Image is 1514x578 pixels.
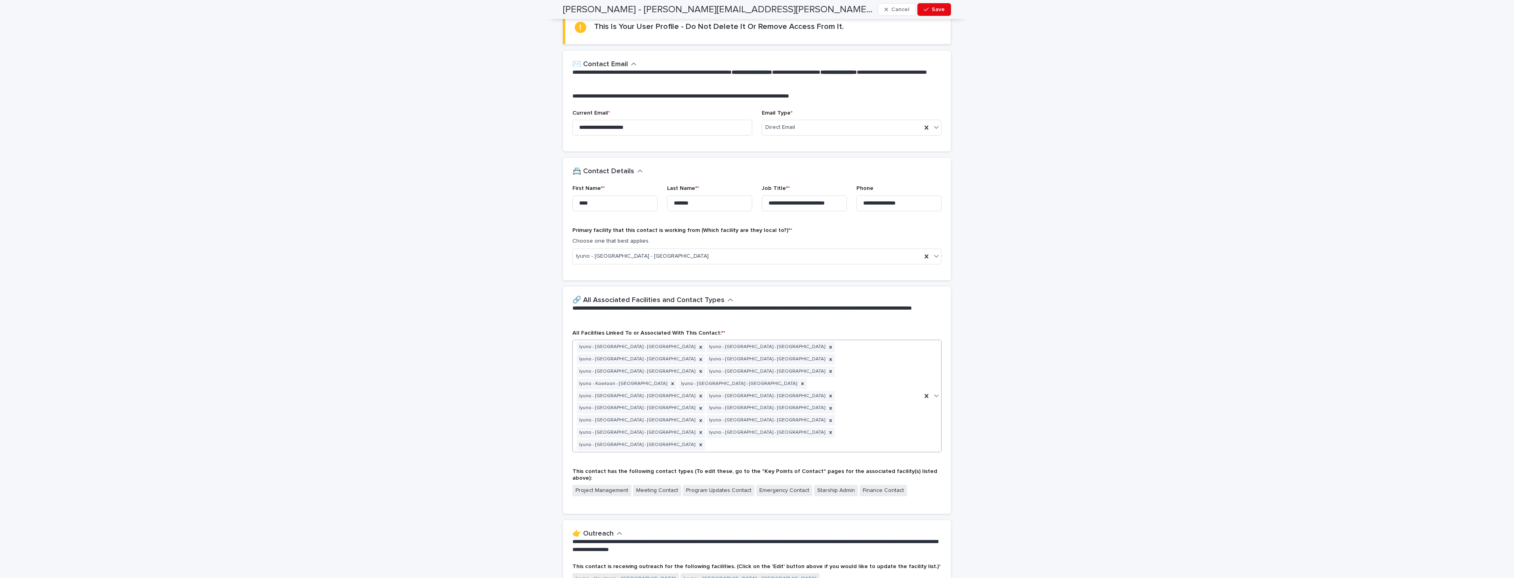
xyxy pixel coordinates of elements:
[633,485,681,496] span: Meeting Contact
[577,427,696,438] div: Iyuno - [GEOGRAPHIC_DATA] - [GEOGRAPHIC_DATA]
[667,186,699,191] span: Last Name*
[572,110,610,116] span: Current Email
[577,354,696,365] div: Iyuno - [GEOGRAPHIC_DATA] - [GEOGRAPHIC_DATA]
[572,60,628,69] h2: ✉️ Contact Email
[577,342,696,352] div: Iyuno - [GEOGRAPHIC_DATA] - [GEOGRAPHIC_DATA]
[707,427,826,438] div: Iyuno - [GEOGRAPHIC_DATA] - [GEOGRAPHIC_DATA]
[572,530,622,538] button: 👉 Outreach
[594,22,844,31] h2: This Is Your User Profile - Do Not Delete It Or Remove Access From It.
[572,296,725,305] h2: 🔗 All Associated Facilities and Contact Types
[572,330,725,336] span: All Facilities Linked To or Associated With This Contact:*
[765,123,795,132] span: Direct Email
[576,252,709,260] span: Iyuno - [GEOGRAPHIC_DATA] - [GEOGRAPHIC_DATA]
[707,391,826,402] div: Iyuno - [GEOGRAPHIC_DATA] - [GEOGRAPHIC_DATA]
[572,60,637,69] button: ✉️ Contact Email
[683,485,755,496] span: Program Updates Contact
[707,354,826,365] div: Iyuno - [GEOGRAPHIC_DATA] - [GEOGRAPHIC_DATA]
[572,485,631,496] span: Project Management
[679,379,798,389] div: Iyuno - [GEOGRAPHIC_DATA] - [GEOGRAPHIC_DATA]
[572,228,792,233] span: Primary facility that this contact is working from (Which facility are they local to?)*
[762,186,790,191] span: Job Title*
[756,485,812,496] span: Emergency Contact
[762,110,793,116] span: Email Type
[563,4,875,15] h2: [PERSON_NAME] - [PERSON_NAME][EMAIL_ADDRESS][PERSON_NAME][DOMAIN_NAME]
[572,469,937,481] span: This contact has the following contact types (To edit these, go to the "Key Points of Contact" pa...
[856,186,873,191] span: Phone
[878,3,916,16] button: Cancel
[707,415,826,426] div: Iyuno - [GEOGRAPHIC_DATA] - [GEOGRAPHIC_DATA]
[572,296,733,305] button: 🔗 All Associated Facilities and Contact Types
[707,342,826,352] div: Iyuno - [GEOGRAPHIC_DATA] - [GEOGRAPHIC_DATA]
[572,167,634,176] h2: 📇 Contact Details
[572,237,942,245] p: Choose one that best applies.
[577,366,696,377] div: Iyuno - [GEOGRAPHIC_DATA] - [GEOGRAPHIC_DATA]
[572,530,614,538] h2: 👉 Outreach
[572,167,643,176] button: 📇 Contact Details
[860,485,907,496] span: Finance Contact
[707,366,826,377] div: Iyuno - [GEOGRAPHIC_DATA] - [GEOGRAPHIC_DATA]
[814,485,858,496] span: Starship Admin
[577,415,696,426] div: Iyuno - [GEOGRAPHIC_DATA] - [GEOGRAPHIC_DATA]
[917,3,951,16] button: Save
[577,440,696,450] div: Iyuno - [GEOGRAPHIC_DATA] - [GEOGRAPHIC_DATA]
[891,7,909,12] span: Cancel
[577,391,696,402] div: Iyuno - [GEOGRAPHIC_DATA] - [GEOGRAPHIC_DATA]
[572,564,941,569] span: This contact is receiving outreach for the following facilities. (Click on the 'Edit' button abov...
[707,403,826,413] div: Iyuno - [GEOGRAPHIC_DATA] - [GEOGRAPHIC_DATA]
[572,186,605,191] span: First Name*
[577,403,696,413] div: Iyuno - [GEOGRAPHIC_DATA] - [GEOGRAPHIC_DATA]
[577,379,668,389] div: Iyuno - Kowloon - [GEOGRAPHIC_DATA]
[932,7,945,12] span: Save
